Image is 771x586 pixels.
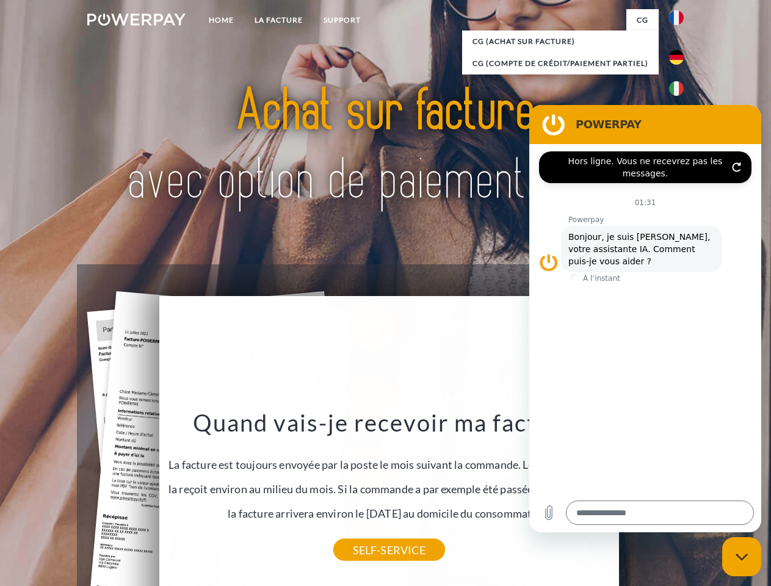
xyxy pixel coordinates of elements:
[626,9,659,31] a: CG
[669,50,684,65] img: de
[462,31,659,52] a: CG (achat sur facture)
[117,59,654,234] img: title-powerpay_fr.svg
[166,408,612,550] div: La facture est toujours envoyée par la poste le mois suivant la commande. Le consommateur la reço...
[333,539,445,561] a: SELF-SERVICE
[462,52,659,74] a: CG (Compte de crédit/paiement partiel)
[244,9,313,31] a: LA FACTURE
[166,408,612,437] h3: Quand vais-je recevoir ma facture?
[669,10,684,25] img: fr
[87,13,186,26] img: logo-powerpay-white.svg
[669,81,684,96] img: it
[313,9,371,31] a: Support
[529,105,761,532] iframe: Fenêtre de messagerie
[722,537,761,576] iframe: Bouton de lancement de la fenêtre de messagerie, conversation en cours
[198,9,244,31] a: Home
